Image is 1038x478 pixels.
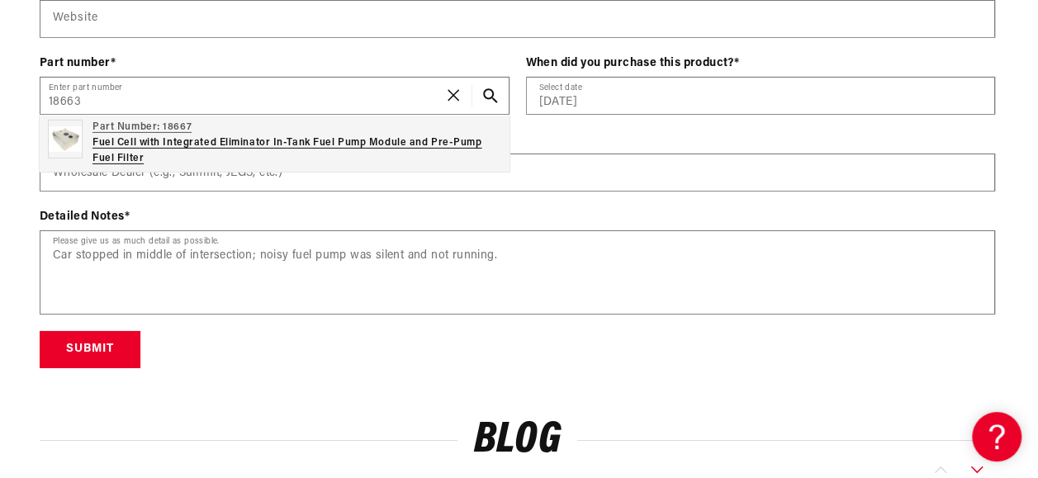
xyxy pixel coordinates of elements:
p: Part Number: 18667 [92,120,501,135]
input: Select date [527,78,995,114]
div: Where did you buy this product? [40,131,995,149]
h2: Blog [40,421,995,460]
div: When did you purchase this product? [526,54,996,72]
button: Search Part #, Category or Keyword [472,78,509,114]
div: Detailed Notes [40,208,995,225]
button: Submit [40,331,140,368]
input: Website [40,1,994,37]
div: Part number [40,54,510,72]
input: Enter part number [40,78,509,114]
p: Fuel Cell with Integrated Eliminator In-Tank Fuel Pump Module and Pre-Pump Fuel Filter [92,135,501,167]
button: Translation missing: en.general.search.reset [436,78,472,114]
